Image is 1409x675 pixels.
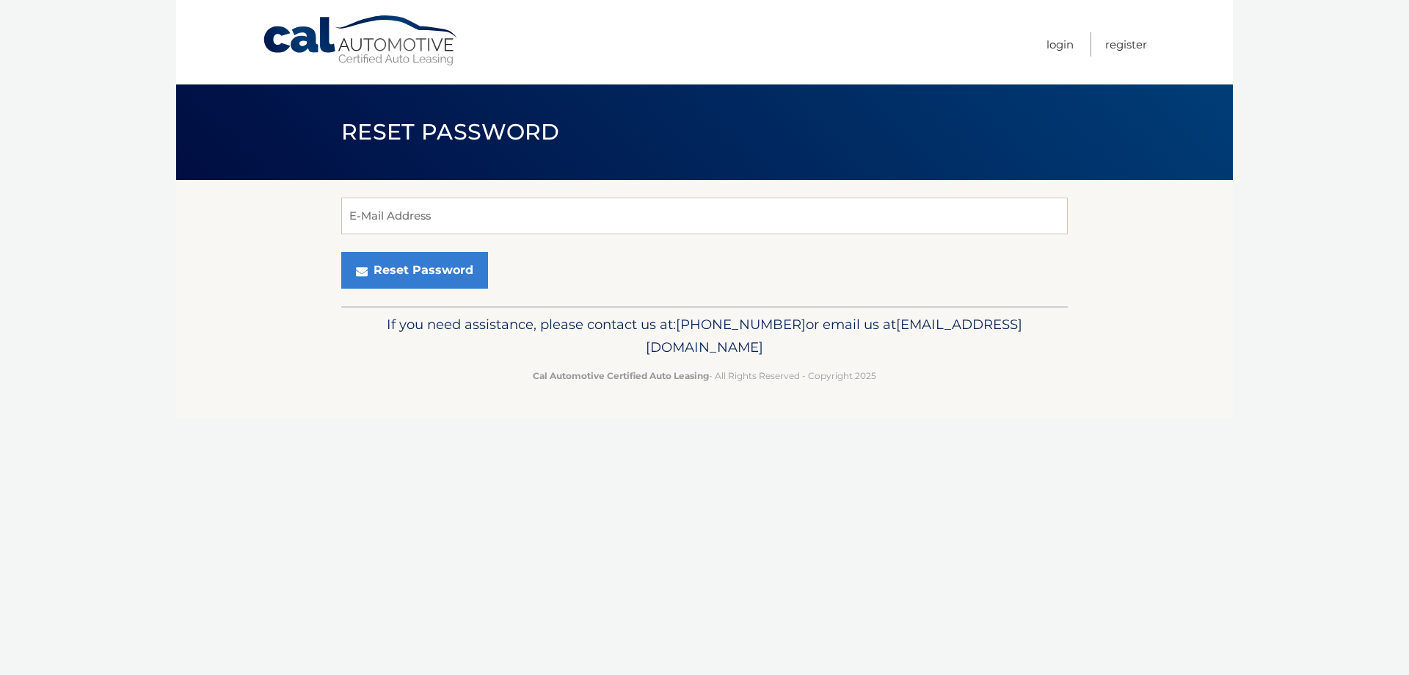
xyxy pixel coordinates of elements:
strong: Cal Automotive Certified Auto Leasing [533,370,709,381]
input: E-Mail Address [341,198,1068,234]
p: - All Rights Reserved - Copyright 2025 [351,368,1058,383]
span: Reset Password [341,118,559,145]
a: Register [1105,32,1147,57]
p: If you need assistance, please contact us at: or email us at [351,313,1058,360]
a: Login [1046,32,1074,57]
a: Cal Automotive [262,15,460,67]
span: [PHONE_NUMBER] [676,316,806,333]
button: Reset Password [341,252,488,289]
